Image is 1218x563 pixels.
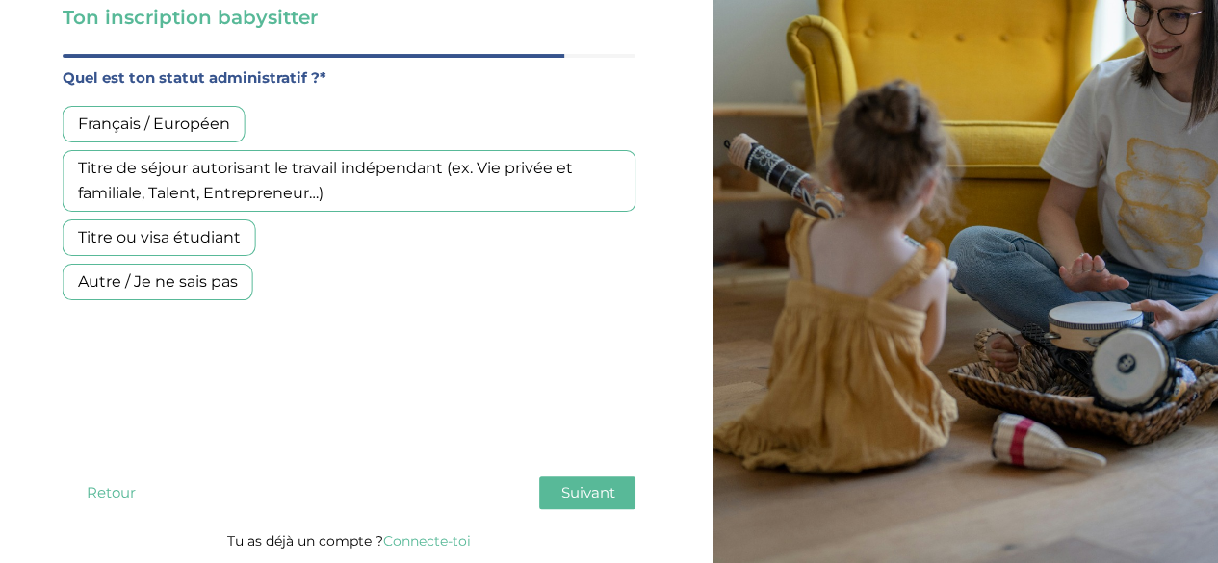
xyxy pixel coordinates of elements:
button: Suivant [539,476,635,509]
a: Connecte-toi [383,532,471,550]
span: Suivant [560,483,614,501]
div: Titre de séjour autorisant le travail indépendant (ex. Vie privée et familiale, Talent, Entrepren... [63,150,635,212]
p: Tu as déjà un compte ? [63,528,635,553]
button: Retour [63,476,159,509]
div: Titre ou visa étudiant [63,219,256,256]
div: Autre / Je ne sais pas [63,264,253,300]
h3: Ton inscription babysitter [63,4,635,31]
div: Français / Européen [63,106,246,142]
label: Quel est ton statut administratif ?* [63,65,635,90]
